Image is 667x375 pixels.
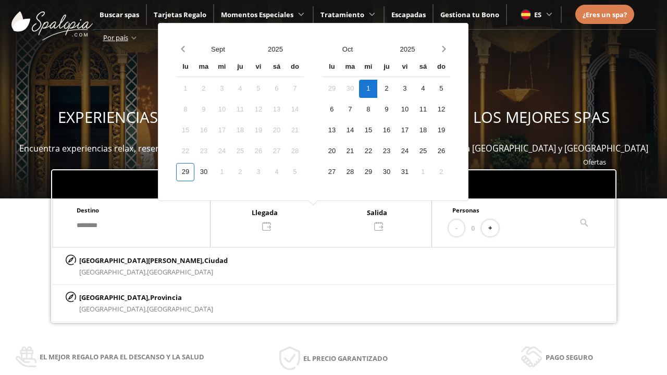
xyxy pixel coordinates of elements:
div: 29 [359,163,377,181]
div: 30 [377,163,396,181]
div: 19 [249,121,267,140]
div: Calendar wrapper [323,58,450,181]
div: 30 [341,80,359,98]
div: 2 [432,163,450,181]
div: 12 [432,101,450,119]
div: ma [341,58,359,77]
div: 8 [176,101,194,119]
span: Por país [103,33,128,42]
div: 24 [396,142,414,160]
div: 26 [432,142,450,160]
div: 10 [213,101,231,119]
div: 7 [341,101,359,119]
div: 4 [267,163,286,181]
div: 15 [359,121,377,140]
a: Escapadas [391,10,426,19]
div: mi [359,58,377,77]
div: 8 [359,101,377,119]
div: 4 [414,80,432,98]
div: ma [194,58,213,77]
div: 15 [176,121,194,140]
div: 1 [414,163,432,181]
div: 27 [323,163,341,181]
span: [GEOGRAPHIC_DATA], [79,267,147,277]
span: Provincia [150,293,182,302]
span: El mejor regalo para el descanso y la salud [40,351,204,362]
a: Gestiona tu Bono [440,10,499,19]
div: 1 [359,80,377,98]
div: 5 [286,163,304,181]
div: 6 [267,80,286,98]
button: Open years overlay [246,40,304,58]
span: [GEOGRAPHIC_DATA] [147,267,213,277]
div: 3 [249,163,267,181]
div: 9 [194,101,213,119]
div: 25 [414,142,432,160]
div: Calendar days [323,80,450,181]
div: 25 [231,142,249,160]
div: 30 [194,163,213,181]
div: 13 [267,101,286,119]
div: 7 [286,80,304,98]
div: 14 [341,121,359,140]
button: - [449,220,464,237]
a: Ofertas [583,157,606,167]
div: 13 [323,121,341,140]
button: Open months overlay [317,40,377,58]
div: 28 [286,142,304,160]
span: [GEOGRAPHIC_DATA], [79,304,147,314]
div: 1 [176,80,194,98]
div: ju [231,58,249,77]
div: 11 [231,101,249,119]
span: ¿Eres un spa? [583,10,627,19]
p: [GEOGRAPHIC_DATA], [79,292,213,303]
div: 11 [414,101,432,119]
div: 23 [377,142,396,160]
div: 17 [213,121,231,140]
div: sá [267,58,286,77]
div: 2 [231,163,249,181]
div: lu [323,58,341,77]
span: Encuentra experiencias relax, reserva bonos spas y escapadas wellness para disfrutar en más de 40... [19,143,648,154]
span: Tarjetas Regalo [154,10,206,19]
a: ¿Eres un spa? [583,9,627,20]
div: 1 [213,163,231,181]
div: lu [176,58,194,77]
div: 3 [396,80,414,98]
div: 9 [377,101,396,119]
div: 29 [176,163,194,181]
div: do [432,58,450,77]
div: 28 [341,163,359,181]
div: 17 [396,121,414,140]
div: 18 [231,121,249,140]
div: 6 [323,101,341,119]
div: mi [213,58,231,77]
button: Open years overlay [377,40,437,58]
div: 5 [249,80,267,98]
div: 24 [213,142,231,160]
div: vi [249,58,267,77]
button: Previous month [176,40,189,58]
div: Calendar days [176,80,304,181]
div: 27 [267,142,286,160]
div: 18 [414,121,432,140]
div: 5 [432,80,450,98]
div: sá [414,58,432,77]
div: 21 [341,142,359,160]
div: 10 [396,101,414,119]
div: 22 [359,142,377,160]
div: 20 [323,142,341,160]
div: vi [396,58,414,77]
img: ImgLogoSpalopia.BvClDcEz.svg [11,1,93,41]
div: 14 [286,101,304,119]
div: 16 [377,121,396,140]
div: 12 [249,101,267,119]
div: 22 [176,142,194,160]
button: Next month [437,40,450,58]
button: + [481,220,499,237]
button: Open months overlay [189,40,246,58]
span: 0 [471,222,475,234]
